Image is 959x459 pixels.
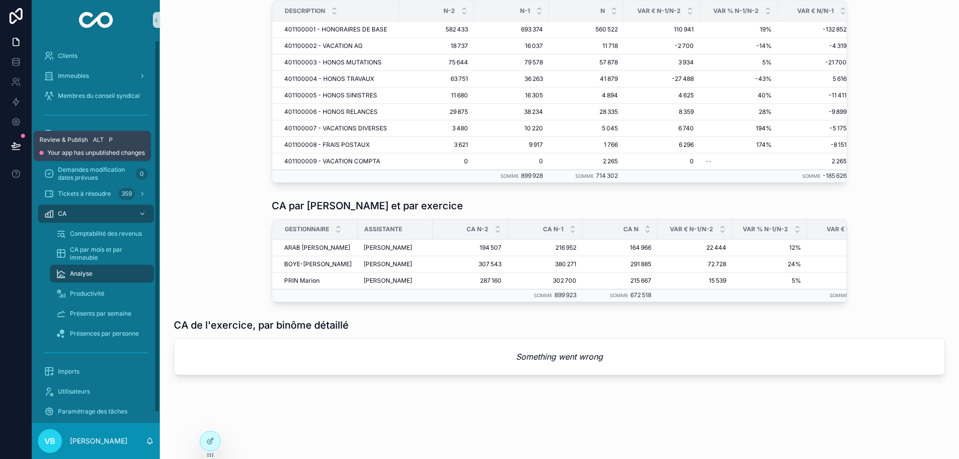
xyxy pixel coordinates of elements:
[784,157,847,165] span: 2 265
[663,277,726,285] span: 15 539
[107,136,115,144] span: P
[364,244,412,252] span: [PERSON_NAME]
[405,124,468,132] span: 3 480
[706,141,772,149] span: 174%
[738,260,801,268] span: 24%
[285,7,325,15] span: Description
[364,244,427,252] a: [PERSON_NAME]
[70,246,144,262] span: CA par mois et par immeuble
[813,277,876,285] a: -87 033
[738,244,801,252] span: 12%
[555,141,618,149] span: 1 766
[136,168,148,180] div: 0
[272,199,463,213] h1: CA par [PERSON_NAME] et par exercice
[364,225,402,233] span: Assistante
[827,225,863,233] span: Var € N/N-1
[38,165,154,183] a: Demandes modification dates prévues0
[555,75,618,83] span: 41 879
[284,141,370,149] span: 401100008 - FRAIS POSTAUX
[405,58,468,66] span: 75 644
[630,291,651,299] span: 672 518
[364,260,412,268] span: [PERSON_NAME]
[58,130,121,138] span: Assemblées générales
[555,108,618,116] span: 28 335
[630,141,694,149] span: 6 296
[70,290,104,298] span: Productivité
[630,157,694,165] span: 0
[285,225,329,233] span: Gestionnaire
[70,310,131,318] span: Présents par semaine
[480,75,543,83] span: 36 263
[480,124,543,132] span: 10 220
[600,7,605,15] span: N
[174,318,349,332] h1: CA de l'exercice, par binôme détaillé
[284,58,382,66] span: 401100003 - HONOS MUTATIONS
[439,260,501,268] a: 307 543
[50,325,154,343] a: Présences par personne
[575,173,594,179] small: Somme
[543,225,563,233] span: CA N-1
[439,244,501,252] a: 194 507
[630,75,694,83] span: -27 488
[623,225,638,233] span: CA N
[555,58,618,66] span: 57 878
[813,260,876,268] a: -88 386
[784,75,847,83] span: 5 616
[706,58,772,66] span: 5%
[38,87,154,105] a: Membres du conseil syndical
[405,42,468,50] span: 18 737
[47,149,145,157] span: Your app has unpublished changes
[706,124,772,132] span: 194%
[706,91,772,99] span: 40%
[284,277,320,285] span: PRIN Marion
[284,108,378,116] span: 401100006 - HONOS RELANCES
[480,141,543,149] span: 9 917
[513,244,576,252] span: 216 952
[284,244,352,252] a: ARAB [PERSON_NAME]
[93,136,104,144] span: Alt
[555,25,618,33] span: 560 522
[520,7,530,15] span: N-1
[830,293,848,298] small: Somme
[38,185,154,203] a: Tickets à résoudre359
[663,244,726,252] span: 22 444
[516,351,603,363] em: Something went wrong
[480,42,543,50] span: 16 037
[467,225,488,233] span: CA N-2
[554,291,576,299] span: 899 923
[784,108,847,116] span: -9 899
[364,260,427,268] a: [PERSON_NAME]
[38,403,154,421] a: Paramétrage des tâches
[50,245,154,263] a: CA par mois et par immeuble
[38,383,154,401] a: Utilisateurs
[513,277,576,285] a: 302 700
[44,435,55,447] span: VB
[743,225,788,233] span: Var % N-1/N-2
[405,157,468,165] span: 0
[630,91,694,99] span: 4 625
[38,363,154,381] a: Imports
[513,260,576,268] a: 380 271
[630,108,694,116] span: 8 359
[50,225,154,243] a: Comptabilité des revenus
[480,58,543,66] span: 79 578
[38,125,154,143] a: Assemblées générales
[58,92,140,100] span: Membres du conseil syndical
[405,141,468,149] span: 3 621
[784,58,847,66] span: -21 700
[588,260,651,268] a: 291 885
[284,260,352,268] a: BOYE-[PERSON_NAME]
[534,293,552,298] small: Somme
[364,277,412,285] span: [PERSON_NAME]
[439,277,501,285] a: 287 160
[58,368,79,376] span: Imports
[670,225,713,233] span: Var € N-1/N-2
[58,408,127,416] span: Paramétrage des tâches
[630,42,694,50] span: -2 700
[284,277,352,285] a: PRIN Marion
